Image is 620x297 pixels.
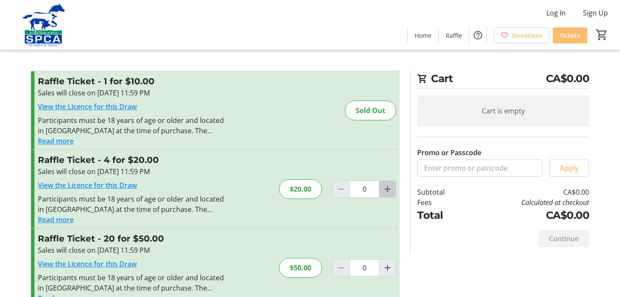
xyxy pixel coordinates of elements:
td: Subtotal [417,187,467,197]
div: Sales will close on [DATE] 11:59 PM [38,245,226,255]
button: Read more [38,136,74,146]
div: Sold Out [345,101,396,120]
a: View the Licence for this Draw [38,259,137,269]
button: Log In [539,6,573,20]
input: Raffle Ticket Quantity [349,181,379,198]
div: Participants must be 18 years of age or older and located in [GEOGRAPHIC_DATA] at the time of pur... [38,194,226,214]
span: Raffle [446,31,462,40]
label: Promo or Passcode [417,147,481,158]
td: CA$0.00 [467,208,589,223]
button: Apply [549,159,589,177]
span: Home [415,31,431,40]
div: Sales will close on [DATE] 11:59 PM [38,88,226,98]
a: Tickets [553,28,587,43]
a: Home [408,28,438,43]
button: Increment by one [379,260,396,276]
h3: Raffle Ticket - 20 for $50.00 [38,232,226,245]
button: Cart [594,27,610,43]
td: Fees [417,197,467,208]
a: View the Licence for this Draw [38,102,137,111]
div: Participants must be 18 years of age or older and located in [GEOGRAPHIC_DATA] at the time of pur... [38,273,226,293]
span: Sign Up [583,8,608,18]
td: Total [417,208,467,223]
div: Participants must be 18 years of age or older and located in [GEOGRAPHIC_DATA] at the time of pur... [38,115,226,136]
div: $50.00 [279,258,322,278]
button: Read more [38,214,74,225]
a: View the Licence for this Draw [38,181,137,190]
img: Alberta SPCA's Logo [5,3,82,46]
span: Donations [512,31,542,40]
h3: Raffle Ticket - 4 for $20.00 [38,153,226,166]
input: Enter promo or passcode [417,159,542,177]
div: $20.00 [279,179,322,199]
div: Sales will close on [DATE] 11:59 PM [38,166,226,177]
a: Raffle [439,28,469,43]
div: Cart is empty [417,95,589,126]
button: Sign Up [576,6,615,20]
h3: Raffle Ticket - 1 for $10.00 [38,75,226,88]
input: Raffle Ticket Quantity [349,259,379,276]
span: Apply [560,163,579,173]
h2: Cart [417,71,589,89]
span: Log In [546,8,566,18]
span: Tickets [560,31,580,40]
span: CA$0.00 [546,71,589,86]
a: Donations [494,28,549,43]
td: CA$0.00 [467,187,589,197]
button: Increment by one [379,181,396,197]
td: Calculated at checkout [467,197,589,208]
button: Help [469,27,487,44]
